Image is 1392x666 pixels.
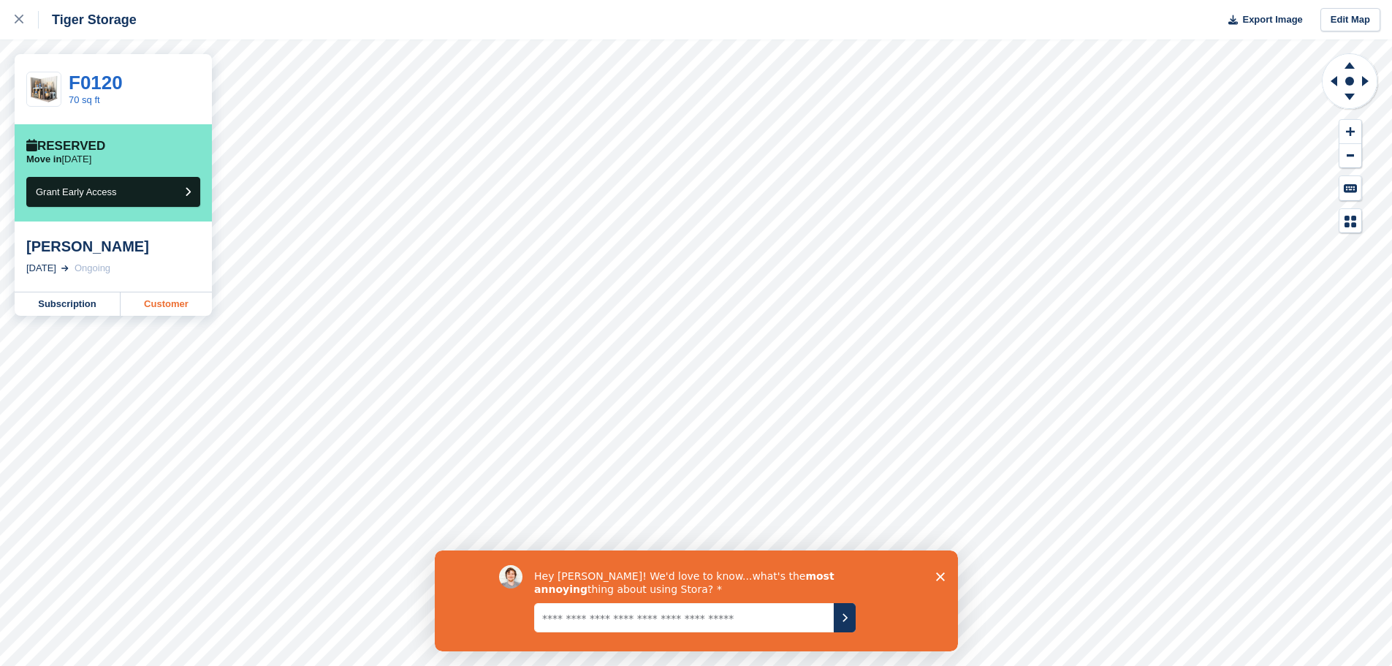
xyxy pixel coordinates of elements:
img: 70-square-foot-unit.jpg [27,75,61,103]
button: Export Image [1220,8,1303,32]
iframe: Survey by David from Stora [435,550,958,651]
span: Export Image [1242,12,1302,27]
div: Tiger Storage [39,11,137,29]
a: Subscription [15,292,121,316]
button: Zoom In [1339,120,1361,144]
div: Reserved [26,139,105,154]
div: [PERSON_NAME] [26,238,200,255]
a: 70 sq ft [69,94,100,105]
button: Grant Early Access [26,177,200,207]
p: [DATE] [26,154,91,165]
span: Grant Early Access [36,186,117,197]
button: Keyboard Shortcuts [1339,176,1361,200]
span: Move in [26,154,61,164]
div: [DATE] [26,261,56,276]
button: Map Legend [1339,209,1361,233]
a: Customer [121,292,212,316]
img: arrow-right-light-icn-cde0832a797a2874e46488d9cf13f60e5c3a73dbe684e267c42b8395dfbc2abf.svg [61,265,69,271]
a: Edit Map [1320,8,1380,32]
div: Ongoing [75,261,110,276]
a: F0120 [69,72,123,94]
button: Zoom Out [1339,144,1361,168]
